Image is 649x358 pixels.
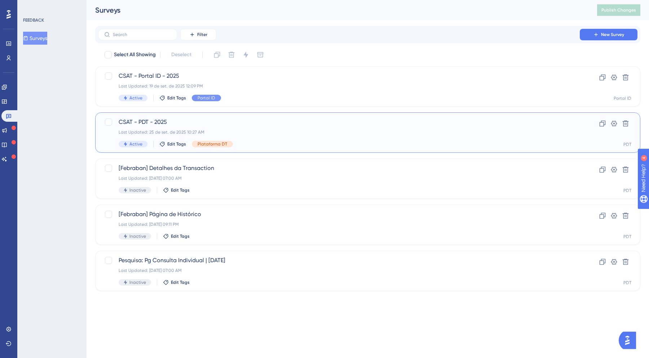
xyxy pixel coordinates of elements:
span: Edit Tags [171,279,190,285]
div: PDT [623,234,631,240]
div: Last Updated: 25 de set. de 2025 10:27 AM [119,129,559,135]
div: Surveys [95,5,579,15]
span: Active [129,95,142,101]
div: PDT [623,188,631,193]
span: CSAT - PDT - 2025 [119,118,559,126]
div: FEEDBACK [23,17,44,23]
button: Edit Tags [159,95,186,101]
span: CSAT - Portal ID - 2025 [119,72,559,80]
button: Filter [180,29,216,40]
span: New Survey [601,32,624,37]
button: Edit Tags [159,141,186,147]
span: Active [129,141,142,147]
span: [Febraban] Detalhes da Transaction [119,164,559,173]
iframe: UserGuiding AI Assistant Launcher [619,330,640,351]
div: 4 [50,4,52,9]
button: New Survey [580,29,637,40]
span: [Febraban] Página de Histórico [119,210,559,219]
button: Edit Tags [163,233,190,239]
span: Inactive [129,279,146,285]
span: Publish Changes [601,7,636,13]
span: Need Help? [17,2,45,10]
span: Inactive [129,187,146,193]
span: Edit Tags [167,95,186,101]
button: Surveys [23,32,47,45]
div: PDT [623,142,631,147]
span: Pesquisa: Pg Consulta Individual | [DATE] [119,256,559,265]
span: Edit Tags [167,141,186,147]
div: Last Updated: [DATE] 07:00 AM [119,268,559,273]
button: Edit Tags [163,279,190,285]
span: Portal ID [198,95,215,101]
span: Select All Showing [114,50,156,59]
div: Last Updated: [DATE] 07:00 AM [119,175,559,181]
span: Plataforma DT [198,141,227,147]
span: Edit Tags [171,187,190,193]
span: Inactive [129,233,146,239]
div: Last Updated: 19 de set. de 2025 12:09 PM [119,83,559,89]
div: Last Updated: [DATE] 09:11 PM [119,221,559,227]
input: Search [113,32,171,37]
span: Edit Tags [171,233,190,239]
button: Deselect [165,48,198,61]
div: PDT [623,280,631,286]
div: Portal ID [614,95,631,101]
span: Filter [197,32,207,37]
button: Publish Changes [597,4,640,16]
button: Edit Tags [163,187,190,193]
span: Deselect [171,50,191,59]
